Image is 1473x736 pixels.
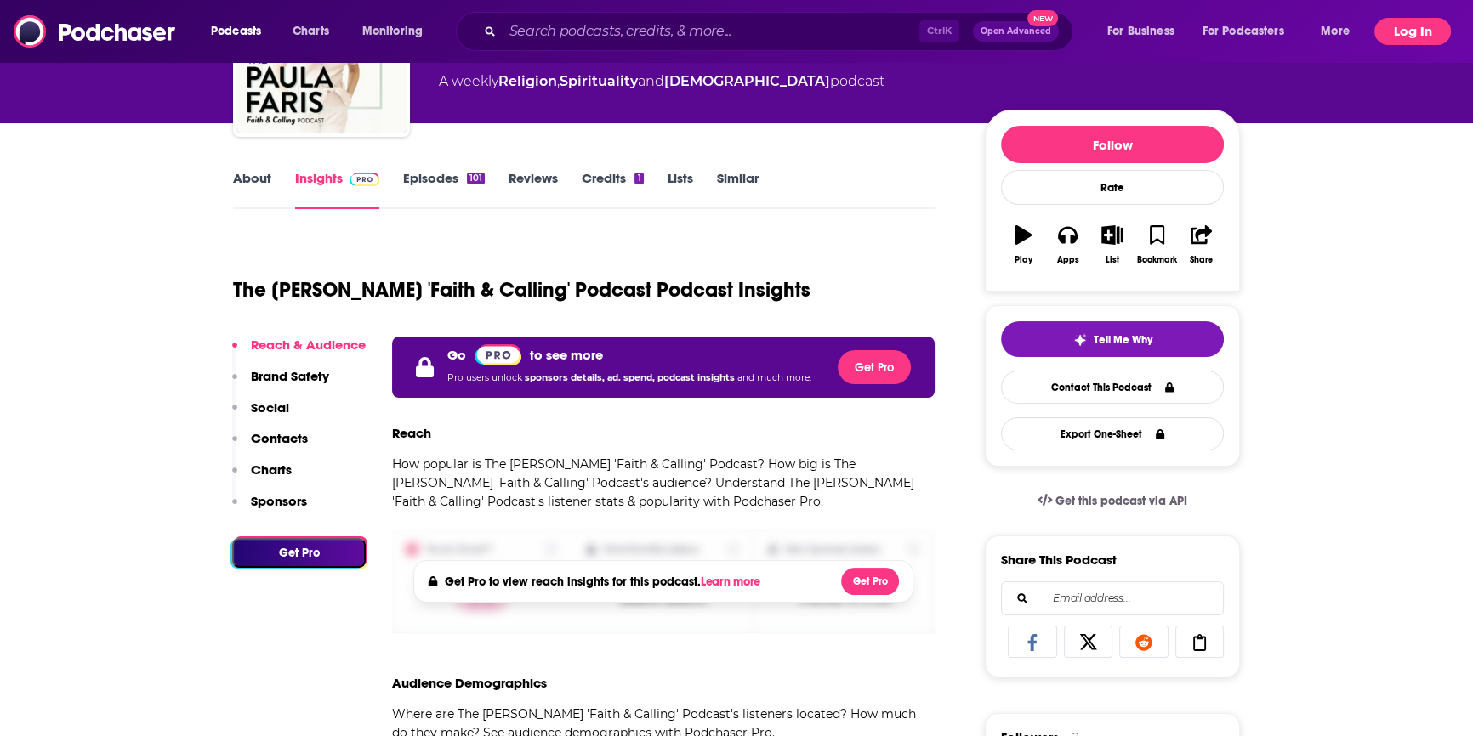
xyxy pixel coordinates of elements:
button: Charts [232,461,292,493]
button: List [1090,214,1135,275]
input: Email address... [1015,582,1209,614]
p: Go [447,347,466,363]
div: Share [1190,255,1213,265]
span: , [557,73,560,89]
div: Play [1015,255,1032,265]
div: Rate [1001,170,1224,205]
button: open menu [199,18,283,45]
button: Share [1180,214,1224,275]
button: Bookmark [1135,214,1179,275]
p: Social [251,399,289,416]
a: Copy Link [1175,626,1225,658]
button: tell me why sparkleTell Me Why [1001,321,1224,357]
a: Religion [498,73,557,89]
p: Sponsors [251,493,307,509]
button: open menu [1309,18,1371,45]
a: Lists [668,170,693,209]
img: Podchaser Pro [475,344,521,365]
h3: Reach [392,425,431,441]
button: Play [1001,214,1045,275]
span: Monitoring [362,20,423,43]
div: List [1106,255,1119,265]
a: Similar [717,170,759,209]
button: Get Pro [841,568,899,595]
span: Get this podcast via API [1055,494,1187,508]
span: For Podcasters [1203,20,1284,43]
button: Contacts [232,430,308,461]
p: Charts [251,461,292,478]
span: More [1321,20,1350,43]
button: open menu [1095,18,1196,45]
p: Contacts [251,430,308,446]
div: Search podcasts, credits, & more... [472,12,1089,51]
p: How popular is The [PERSON_NAME] 'Faith & Calling' Podcast? How big is The [PERSON_NAME] 'Faith &... [392,455,935,511]
button: Export One-Sheet [1001,417,1224,450]
img: tell me why sparkle [1073,333,1087,347]
a: Get this podcast via API [1024,480,1201,522]
a: Charts [282,18,339,45]
span: New [1027,10,1058,26]
span: Ctrl K [919,20,959,42]
button: Apps [1045,214,1089,275]
a: Share on Facebook [1008,626,1057,658]
a: [DEMOGRAPHIC_DATA] [664,73,830,89]
div: A weekly podcast [439,71,884,92]
button: Social [232,399,289,431]
button: open menu [1191,18,1309,45]
h1: The [PERSON_NAME] 'Faith & Calling' Podcast Podcast Insights [233,277,810,303]
p: Brand Safety [251,368,329,384]
button: Reach & Audience [232,337,366,368]
p: to see more [530,347,603,363]
a: Credits1 [582,170,643,209]
input: Search podcasts, credits, & more... [503,18,919,45]
div: Bookmark [1137,255,1177,265]
span: Tell Me Why [1094,333,1152,347]
div: 101 [467,173,485,184]
img: Podchaser - Follow, Share and Rate Podcasts [14,15,177,48]
span: sponsors details, ad. spend, podcast insights [525,372,737,383]
button: Sponsors [232,493,307,524]
a: InsightsPodchaser Pro [295,170,379,209]
span: Podcasts [211,20,261,43]
h4: Get Pro to view reach insights for this podcast. [445,575,765,589]
button: Log In [1374,18,1451,45]
button: open menu [350,18,445,45]
div: Search followers [1001,581,1224,615]
button: Brand Safety [232,368,329,399]
h3: Share This Podcast [1001,552,1117,568]
a: Share on X/Twitter [1064,626,1113,658]
button: Learn more [701,575,765,589]
button: Open AdvancedNew [973,21,1059,42]
span: and [638,73,664,89]
a: Episodes101 [403,170,485,209]
span: For Business [1107,20,1174,43]
img: Podchaser Pro [350,173,379,186]
a: Reviews [509,170,558,209]
a: About [233,170,271,209]
div: Apps [1057,255,1079,265]
button: Get Pro [232,538,366,568]
a: Spirituality [560,73,638,89]
div: 1 [634,173,643,184]
p: Pro users unlock and much more. [447,365,811,391]
a: Share on Reddit [1119,626,1169,658]
button: Follow [1001,126,1224,163]
a: Contact This Podcast [1001,371,1224,404]
h3: Audience Demographics [392,675,547,691]
span: Open Advanced [981,27,1051,36]
a: Pro website [475,343,521,365]
button: Get Pro [838,350,911,384]
span: Charts [293,20,329,43]
p: Reach & Audience [251,337,366,353]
